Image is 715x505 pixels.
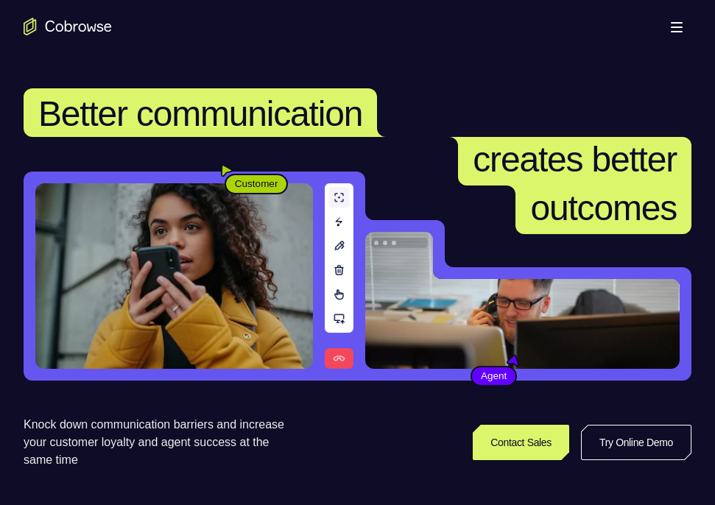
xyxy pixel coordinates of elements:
[473,140,677,179] span: creates better
[581,425,691,460] a: Try Online Demo
[365,232,680,369] img: A customer support agent talking on the phone
[35,183,313,369] img: A customer holding their phone
[38,94,362,133] span: Better communication
[473,425,569,460] a: Contact Sales
[325,183,353,369] img: A series of tools used in co-browsing sessions
[24,18,112,35] a: Go to the home page
[530,188,677,227] span: outcomes
[24,416,297,469] p: Knock down communication barriers and increase your customer loyalty and agent success at the sam...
